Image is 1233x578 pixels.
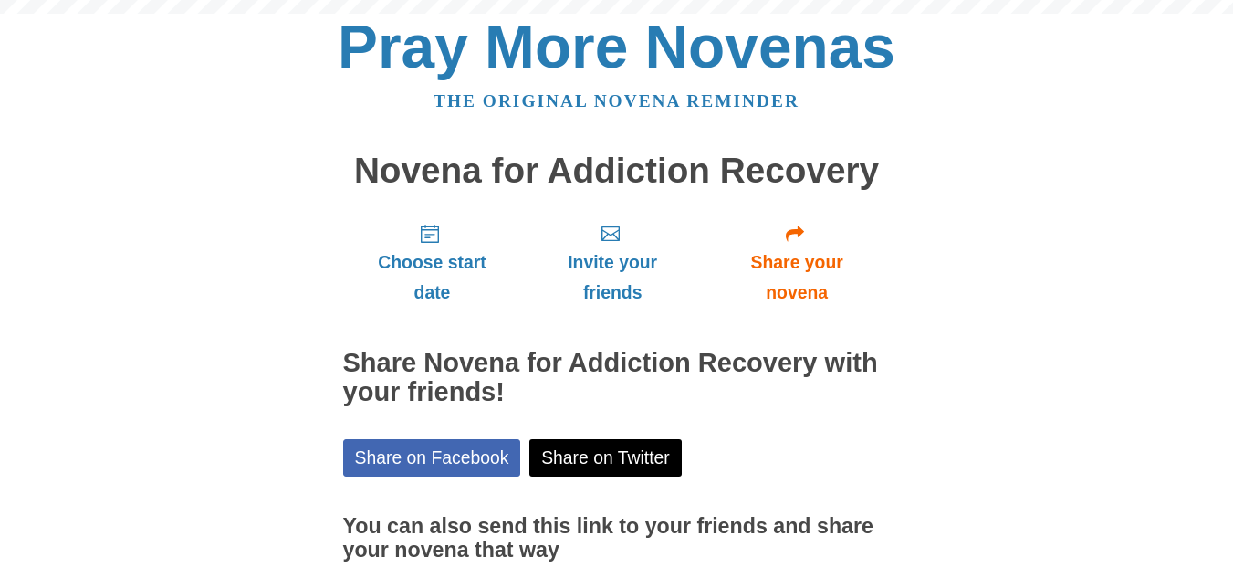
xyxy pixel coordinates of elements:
[361,247,504,308] span: Choose start date
[343,349,891,407] h2: Share Novena for Addiction Recovery with your friends!
[343,208,522,317] a: Choose start date
[529,439,682,477] a: Share on Twitter
[704,208,891,317] a: Share your novena
[434,91,799,110] a: The original novena reminder
[338,13,895,80] a: Pray More Novenas
[722,247,873,308] span: Share your novena
[343,152,891,191] h1: Novena for Addiction Recovery
[521,208,703,317] a: Invite your friends
[343,439,521,477] a: Share on Facebook
[343,515,891,562] h3: You can also send this link to your friends and share your novena that way
[539,247,684,308] span: Invite your friends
